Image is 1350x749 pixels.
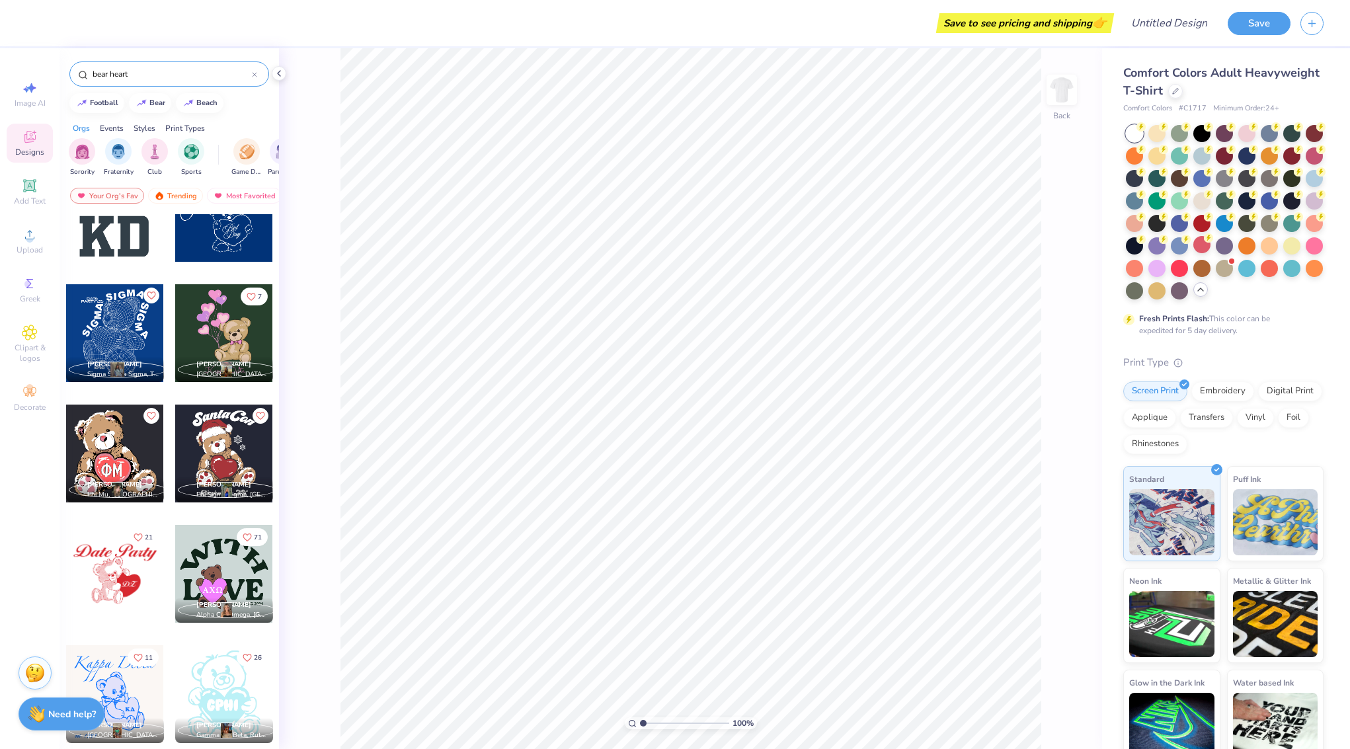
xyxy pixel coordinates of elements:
button: bear [129,93,171,113]
span: Game Day [231,167,262,177]
input: Try "Alpha" [91,67,252,81]
strong: Fresh Prints Flash: [1139,313,1209,324]
div: filter for Sorority [69,138,95,177]
button: filter button [141,138,168,177]
button: filter button [104,138,134,177]
button: Like [143,408,159,424]
span: Designs [15,147,44,157]
div: Digital Print [1258,381,1322,401]
span: Comfort Colors [1123,103,1172,114]
div: Events [100,122,124,134]
span: Puff Ink [1233,472,1261,486]
div: Orgs [73,122,90,134]
span: Image AI [15,98,46,108]
strong: Need help? [48,708,96,721]
img: Club Image [147,144,162,159]
button: Like [253,408,268,424]
span: 11 [145,654,153,661]
span: Metallic & Glitter Ink [1233,574,1311,588]
span: Comfort Colors Adult Heavyweight T-Shirt [1123,65,1320,99]
div: beach [196,99,218,106]
div: filter for Club [141,138,168,177]
span: [PERSON_NAME] [196,721,251,730]
div: Applique [1123,408,1176,428]
span: 100 % [733,717,754,729]
img: Neon Ink [1129,591,1214,657]
span: Parent's Weekend [268,167,298,177]
button: Like [128,528,159,546]
div: Print Types [165,122,205,134]
div: Your Org's Fav [70,188,144,204]
button: Like [143,288,159,303]
span: Water based Ink [1233,676,1294,690]
span: [PERSON_NAME] [87,721,142,730]
span: Greek [20,294,40,304]
span: [GEOGRAPHIC_DATA], [GEOGRAPHIC_DATA][US_STATE] [87,730,159,740]
button: filter button [268,138,298,177]
div: filter for Parent's Weekend [268,138,298,177]
span: Decorate [14,402,46,413]
span: Gamma Phi Beta, Rutgers, The [GEOGRAPHIC_DATA][US_STATE] [196,730,268,740]
span: 7 [258,294,262,300]
span: Clipart & logos [7,342,53,364]
span: Sigma Sigma Sigma, The College of [US_STATE] [87,370,159,379]
div: Print Type [1123,355,1324,370]
div: Transfers [1180,408,1233,428]
span: # C1717 [1179,103,1207,114]
div: Rhinestones [1123,434,1187,454]
span: Upload [17,245,43,255]
span: [PERSON_NAME] [87,480,142,489]
span: Neon Ink [1129,574,1162,588]
span: 👉 [1092,15,1107,30]
div: Vinyl [1237,408,1274,428]
div: Most Favorited [207,188,282,204]
span: Sports [181,167,202,177]
span: Sorority [70,167,95,177]
span: Club [147,167,162,177]
div: Back [1053,110,1070,122]
img: Sorority Image [75,144,90,159]
img: Fraternity Image [111,144,126,159]
div: This color can be expedited for 5 day delivery. [1139,313,1302,336]
span: Alpha Chi Omega, [GEOGRAPHIC_DATA][US_STATE] [196,610,268,620]
div: Trending [148,188,203,204]
span: 71 [254,534,262,541]
input: Untitled Design [1121,10,1218,36]
div: Embroidery [1191,381,1254,401]
img: Metallic & Glitter Ink [1233,591,1318,657]
div: football [90,99,118,106]
span: Glow in the Dark Ink [1129,676,1205,690]
span: [PERSON_NAME] [196,360,251,369]
div: Screen Print [1123,381,1187,401]
button: Like [128,649,159,666]
button: football [69,93,124,113]
img: Parent's Weekend Image [276,144,291,159]
div: filter for Game Day [231,138,262,177]
img: trend_line.gif [77,99,87,107]
span: 21 [145,534,153,541]
span: [GEOGRAPHIC_DATA], [US_STATE][GEOGRAPHIC_DATA] [196,370,268,379]
span: Minimum Order: 24 + [1213,103,1279,114]
img: trending.gif [154,191,165,200]
img: Game Day Image [239,144,255,159]
span: Phi Sigma Sigma, [GEOGRAPHIC_DATA] [196,490,268,500]
span: [PERSON_NAME] [87,360,142,369]
button: Like [237,528,268,546]
img: Standard [1129,489,1214,555]
img: Puff Ink [1233,489,1318,555]
button: filter button [231,138,262,177]
img: trend_line.gif [183,99,194,107]
img: Back [1049,77,1075,103]
button: filter button [178,138,204,177]
button: Like [241,288,268,305]
span: [PERSON_NAME] [196,600,251,610]
span: Phi Mu, [GEOGRAPHIC_DATA][US_STATE] [87,490,159,500]
div: filter for Fraternity [104,138,134,177]
span: Add Text [14,196,46,206]
span: Fraternity [104,167,134,177]
button: beach [176,93,223,113]
span: Standard [1129,472,1164,486]
span: 26 [254,654,262,661]
img: most_fav.gif [76,191,87,200]
img: trend_line.gif [136,99,147,107]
